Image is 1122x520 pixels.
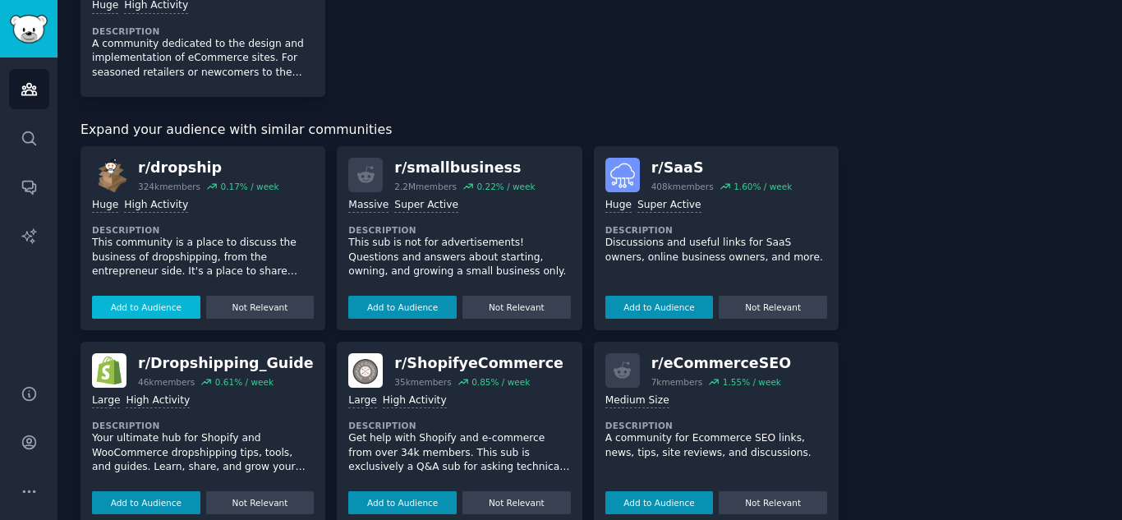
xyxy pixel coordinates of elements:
img: Dropshipping_Guide [92,353,126,388]
div: r/ SaaS [651,158,793,178]
div: Large [348,393,376,409]
div: Huge [605,198,632,214]
div: r/ eCommerceSEO [651,353,791,374]
p: This sub is not for advertisements! Questions and answers about starting, owning, and growing a s... [348,236,570,279]
dt: Description [348,420,570,431]
div: 408k members [651,181,714,192]
div: Super Active [394,198,458,214]
div: Super Active [637,198,701,214]
div: High Activity [124,198,188,214]
div: 7k members [651,376,703,388]
dt: Description [605,224,827,236]
div: r/ smallbusiness [394,158,535,178]
dt: Description [605,420,827,431]
button: Not Relevant [719,491,827,514]
div: 46k members [138,376,195,388]
p: Get help with Shopify and e-commerce from over 34k members. This sub is exclusively a Q&A sub for... [348,431,570,475]
p: A community for Ecommerce SEO links, news, tips, site reviews, and discussions. [605,431,827,460]
div: Medium Size [605,393,669,409]
img: GummySearch logo [10,15,48,44]
button: Add to Audience [92,296,200,319]
p: This community is a place to discuss the business of dropshipping, from the entrepreneur side. It... [92,236,314,279]
div: 0.85 % / week [471,376,530,388]
div: Large [92,393,120,409]
button: Not Relevant [719,296,827,319]
div: 1.60 % / week [733,181,792,192]
button: Add to Audience [605,296,714,319]
div: r/ Dropshipping_Guide [138,353,314,374]
button: Add to Audience [348,296,457,319]
dt: Description [92,420,314,431]
div: 0.22 % / week [476,181,535,192]
dt: Description [92,25,314,37]
span: Expand your audience with similar communities [80,120,392,140]
div: High Activity [383,393,447,409]
div: 0.17 % / week [220,181,278,192]
button: Add to Audience [605,491,714,514]
div: High Activity [126,393,190,409]
dt: Description [92,224,314,236]
div: 0.61 % / week [215,376,274,388]
p: Your ultimate hub for Shopify and WooCommerce dropshipping tips, tools, and guides. Learn, share,... [92,431,314,475]
img: dropship [92,158,126,192]
img: SaaS [605,158,640,192]
img: ShopifyeCommerce [348,353,383,388]
div: r/ ShopifyeCommerce [394,353,563,374]
button: Add to Audience [348,491,457,514]
p: A community dedicated to the design and implementation of eCommerce sites. For seasoned retailers... [92,37,314,81]
div: 1.55 % / week [723,376,781,388]
div: 324k members [138,181,200,192]
div: 35k members [394,376,451,388]
button: Not Relevant [206,491,315,514]
button: Not Relevant [206,296,315,319]
div: Massive [348,198,389,214]
button: Not Relevant [462,491,571,514]
div: r/ dropship [138,158,279,178]
dt: Description [348,224,570,236]
div: Huge [92,198,118,214]
button: Not Relevant [462,296,571,319]
div: 2.2M members [394,181,457,192]
button: Add to Audience [92,491,200,514]
p: Discussions and useful links for SaaS owners, online business owners, and more. [605,236,827,265]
